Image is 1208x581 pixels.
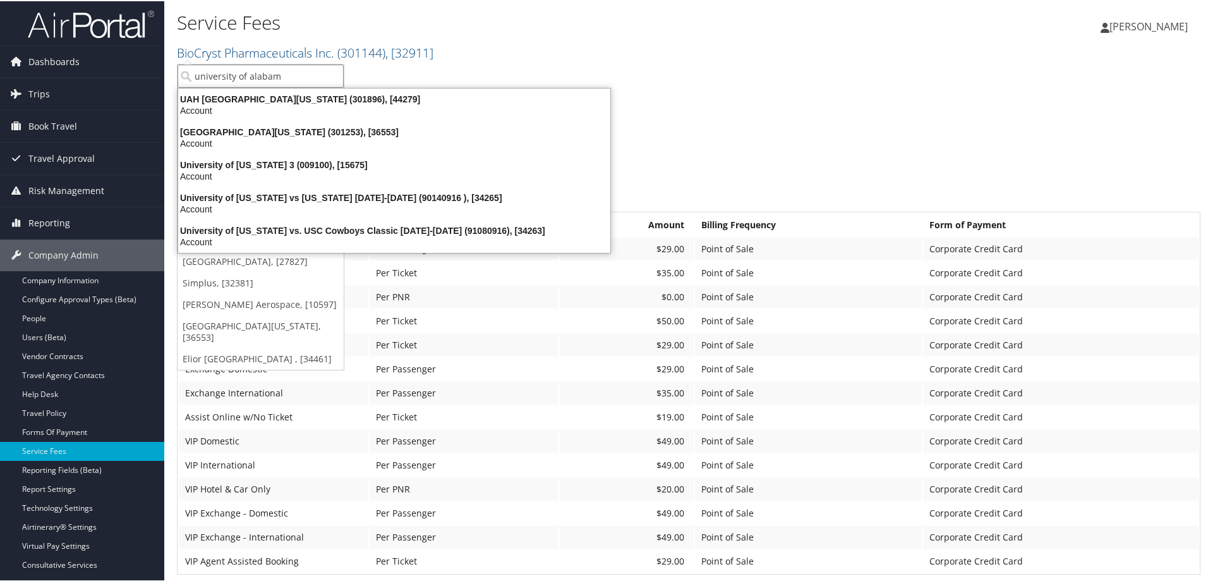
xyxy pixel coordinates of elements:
[370,501,559,523] td: Per Passenger
[370,357,559,379] td: Per Passenger
[179,429,368,451] td: VIP Domestic
[923,236,1199,259] td: Corporate Credit Card
[560,477,694,499] td: $20.00
[28,45,80,76] span: Dashboards
[370,453,559,475] td: Per Passenger
[28,142,95,173] span: Travel Approval
[178,250,344,271] a: [GEOGRAPHIC_DATA], [27827]
[695,236,921,259] td: Point of Sale
[695,284,921,307] td: Point of Sale
[370,429,559,451] td: Per Passenger
[695,333,921,355] td: Point of Sale
[28,238,99,270] span: Company Admin
[179,381,368,403] td: Exchange International
[171,137,618,148] div: Account
[923,260,1199,283] td: Corporate Credit Card
[695,260,921,283] td: Point of Sale
[560,405,694,427] td: $19.00
[695,549,921,572] td: Point of Sale
[923,309,1199,331] td: Corporate Credit Card
[695,405,921,427] td: Point of Sale
[923,501,1199,523] td: Corporate Credit Card
[370,405,559,427] td: Per Ticket
[695,357,921,379] td: Point of Sale
[171,202,618,214] div: Account
[1109,18,1188,32] span: [PERSON_NAME]
[560,212,694,235] th: Amount
[179,405,368,427] td: Assist Online w/No Ticket
[695,525,921,547] td: Point of Sale
[178,63,344,87] input: Search Accounts
[177,8,859,35] h1: Service Fees
[177,43,433,60] a: BioCryst Pharmaceuticals Inc.
[28,77,50,109] span: Trips
[923,525,1199,547] td: Corporate Credit Card
[923,212,1199,235] th: Form of Payment
[695,501,921,523] td: Point of Sale
[560,309,694,331] td: $50.00
[923,477,1199,499] td: Corporate Credit Card
[923,429,1199,451] td: Corporate Credit Card
[695,381,921,403] td: Point of Sale
[179,477,368,499] td: VIP Hotel & Car Only
[370,260,559,283] td: Per Ticket
[560,381,694,403] td: $35.00
[923,549,1199,572] td: Corporate Credit Card
[28,109,77,141] span: Book Travel
[370,309,559,331] td: Per Ticket
[179,453,368,475] td: VIP International
[560,284,694,307] td: $0.00
[923,405,1199,427] td: Corporate Credit Card
[695,477,921,499] td: Point of Sale
[179,525,368,547] td: VIP Exchange - International
[370,333,559,355] td: Per Ticket
[560,501,694,523] td: $49.00
[560,525,694,547] td: $49.00
[178,293,344,314] a: [PERSON_NAME] Aerospace, [10597]
[560,333,694,355] td: $29.00
[695,429,921,451] td: Point of Sale
[560,429,694,451] td: $49.00
[28,8,154,38] img: airportal-logo.png
[171,158,618,169] div: University of [US_STATE] 3 (009100), [15675]
[177,188,1200,205] h3: Full Service Agent
[28,206,70,238] span: Reporting
[179,549,368,572] td: VIP Agent Assisted Booking
[171,169,618,181] div: Account
[923,381,1199,403] td: Corporate Credit Card
[385,43,433,60] span: , [ 32911 ]
[178,271,344,293] a: Simplus, [32381]
[171,224,618,235] div: University of [US_STATE] vs. USC Cowboys Classic [DATE]-[DATE] (91080916), [34263]
[171,92,618,104] div: UAH [GEOGRAPHIC_DATA][US_STATE] (301896), [44279]
[177,138,1200,165] h1: BioCryst Pricing Agreement 2015
[370,477,559,499] td: Per PNR
[171,191,618,202] div: University of [US_STATE] vs [US_STATE] [DATE]-[DATE] (90140916 ), [34265]
[560,236,694,259] td: $29.00
[171,104,618,115] div: Account
[923,357,1199,379] td: Corporate Credit Card
[923,333,1199,355] td: Corporate Credit Card
[179,501,368,523] td: VIP Exchange - Domestic
[337,43,385,60] span: ( 301144 )
[370,284,559,307] td: Per PNR
[370,381,559,403] td: Per Passenger
[171,235,618,247] div: Account
[178,314,344,347] a: [GEOGRAPHIC_DATA][US_STATE], [36553]
[695,309,921,331] td: Point of Sale
[28,174,104,205] span: Risk Management
[178,347,344,369] a: Elior [GEOGRAPHIC_DATA] , [34461]
[560,453,694,475] td: $49.00
[370,549,559,572] td: Per Ticket
[370,525,559,547] td: Per Passenger
[923,453,1199,475] td: Corporate Credit Card
[560,260,694,283] td: $35.00
[695,453,921,475] td: Point of Sale
[923,284,1199,307] td: Corporate Credit Card
[560,549,694,572] td: $29.00
[171,125,618,137] div: [GEOGRAPHIC_DATA][US_STATE] (301253), [36553]
[560,357,694,379] td: $29.00
[1101,6,1200,44] a: [PERSON_NAME]
[695,212,921,235] th: Billing Frequency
